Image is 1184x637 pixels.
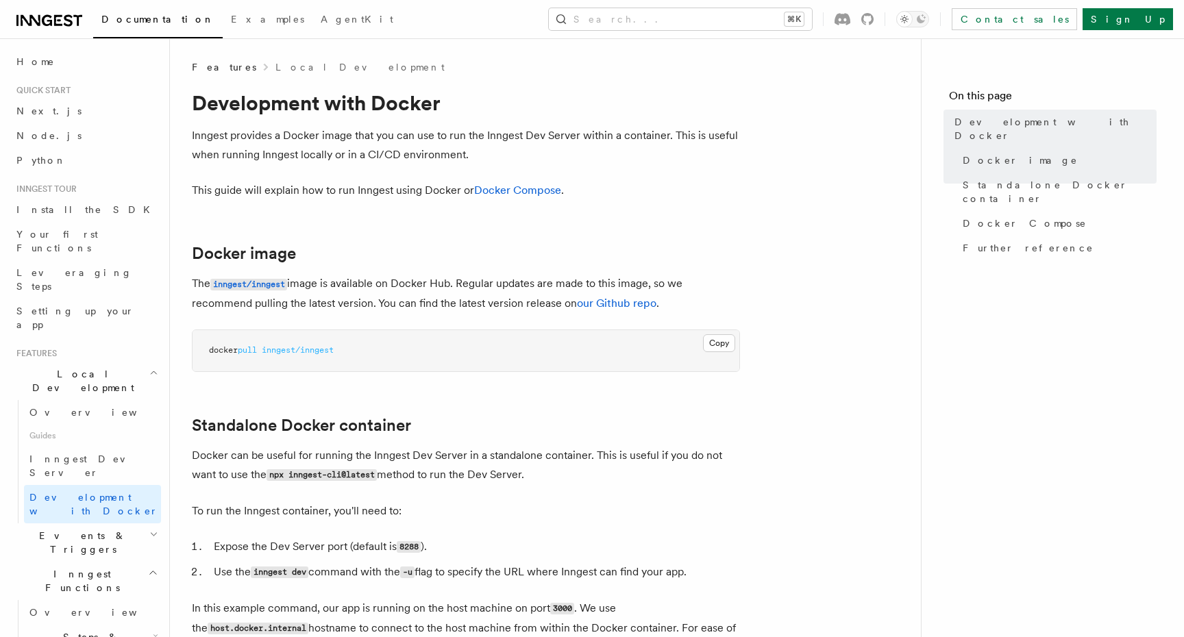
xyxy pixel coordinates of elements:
a: our Github repo [577,297,656,310]
span: Docker image [963,153,1078,167]
span: docker [209,345,238,355]
span: Your first Functions [16,229,98,253]
span: Development with Docker [954,115,1157,142]
p: To run the Inngest container, you'll need to: [192,501,740,521]
a: Node.js [11,123,161,148]
span: AgentKit [321,14,393,25]
a: inngest/inngest [210,277,287,290]
a: Overview [24,600,161,625]
a: Docker image [192,244,296,263]
span: Inngest tour [11,184,77,195]
a: AgentKit [312,4,402,37]
button: Local Development [11,362,161,400]
code: -u [400,566,415,578]
button: Inngest Functions [11,562,161,600]
span: Overview [29,607,171,618]
span: Setting up your app [16,305,134,330]
button: Copy [703,334,735,352]
a: Docker Compose [957,211,1157,236]
span: Docker Compose [963,216,1087,230]
h4: On this page [949,88,1157,110]
span: Node.js [16,130,82,141]
span: Events & Triggers [11,529,149,556]
code: host.docker.internal [208,623,308,634]
span: inngest/inngest [262,345,334,355]
a: Inngest Dev Server [24,447,161,485]
a: Examples [223,4,312,37]
span: Local Development [11,367,149,395]
a: Your first Functions [11,222,161,260]
kbd: ⌘K [785,12,804,26]
span: Documentation [101,14,214,25]
div: Local Development [11,400,161,523]
a: Setting up your app [11,299,161,337]
code: 3000 [550,603,574,614]
a: Standalone Docker container [957,173,1157,211]
a: Development with Docker [949,110,1157,148]
li: Expose the Dev Server port (default is ). [210,537,740,557]
span: Guides [24,425,161,447]
button: Toggle dark mode [896,11,929,27]
p: Docker can be useful for running the Inngest Dev Server in a standalone container. This is useful... [192,446,740,485]
span: Overview [29,407,171,418]
code: inngest/inngest [210,279,287,290]
a: Docker image [957,148,1157,173]
code: 8288 [397,541,421,553]
span: Install the SDK [16,204,158,215]
span: pull [238,345,257,355]
li: Use the command with the flag to specify the URL where Inngest can find your app. [210,562,740,582]
span: Features [11,348,57,359]
a: Python [11,148,161,173]
a: Home [11,49,161,74]
a: Development with Docker [24,485,161,523]
span: Examples [231,14,304,25]
button: Search...⌘K [549,8,812,30]
a: Contact sales [952,8,1077,30]
span: Inngest Functions [11,567,148,595]
a: Overview [24,400,161,425]
a: Leveraging Steps [11,260,161,299]
a: Next.js [11,99,161,123]
a: Standalone Docker container [192,416,411,435]
p: Inngest provides a Docker image that you can use to run the Inngest Dev Server within a container... [192,126,740,164]
code: inngest dev [251,566,308,578]
span: Home [16,55,55,68]
span: Python [16,155,66,166]
a: Sign Up [1083,8,1173,30]
p: This guide will explain how to run Inngest using Docker or . [192,181,740,200]
span: Leveraging Steps [16,267,132,292]
a: Local Development [275,60,445,74]
code: npx inngest-cli@latest [267,469,377,481]
p: The image is available on Docker Hub. Regular updates are made to this image, so we recommend pul... [192,274,740,313]
span: Features [192,60,256,74]
span: Standalone Docker container [963,178,1157,205]
a: Docker Compose [474,184,561,197]
span: Development with Docker [29,492,158,516]
span: Further reference [963,241,1094,255]
a: Install the SDK [11,197,161,222]
a: Documentation [93,4,223,38]
a: Further reference [957,236,1157,260]
span: Quick start [11,85,71,96]
span: Next.js [16,105,82,116]
button: Events & Triggers [11,523,161,562]
span: Inngest Dev Server [29,453,147,478]
h1: Development with Docker [192,90,740,115]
